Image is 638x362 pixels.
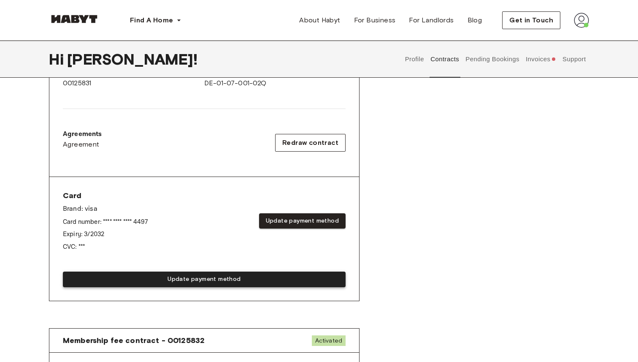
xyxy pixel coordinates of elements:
a: For Business [347,12,403,29]
span: For Landlords [409,15,454,25]
a: About Habyt [292,12,347,29]
img: avatar [574,13,589,28]
span: [PERSON_NAME] ! [67,50,197,68]
a: Agreement [63,139,102,150]
span: Agreement [63,139,100,150]
button: Pending Bookings [465,41,521,78]
button: Get in Touch [502,11,560,29]
span: Get in Touch [509,15,553,25]
p: Expiry: 3 / 2032 [63,230,148,239]
button: Redraw contract [275,134,346,152]
span: Hi [49,50,67,68]
button: Update payment method [259,213,346,229]
a: For Landlords [402,12,460,29]
div: DE-01-07-001-02Q [204,68,346,88]
img: Habyt [49,15,100,23]
div: 00125831 [63,68,204,88]
p: Agreements [63,129,102,139]
div: user profile tabs [402,41,589,78]
span: Activated [312,335,346,346]
button: Contracts [430,41,460,78]
button: Find A Home [123,12,188,29]
span: Card [63,191,148,201]
a: Blog [461,12,489,29]
button: Update payment method [63,272,346,287]
span: Find A Home [130,15,173,25]
p: Brand: visa [63,204,148,214]
span: For Business [354,15,396,25]
button: Support [561,41,587,78]
button: Profile [404,41,425,78]
button: Invoices [524,41,557,78]
span: Membership fee contract - 00125832 [63,335,205,346]
span: Blog [468,15,482,25]
span: Redraw contract [282,138,338,148]
span: About Habyt [299,15,340,25]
